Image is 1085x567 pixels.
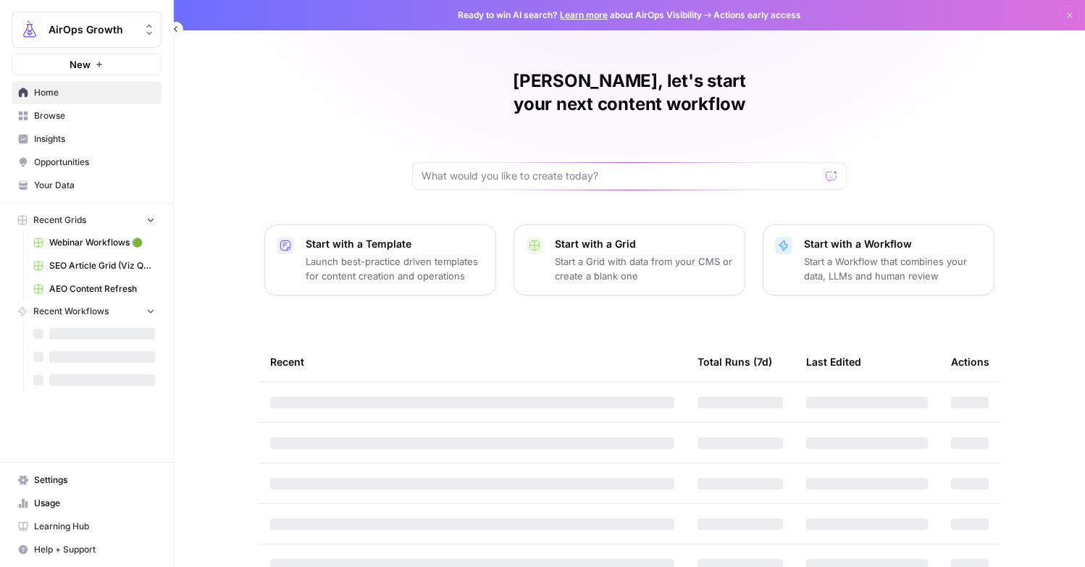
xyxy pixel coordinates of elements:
[713,9,801,22] span: Actions early access
[34,86,155,99] span: Home
[806,342,861,382] div: Last Edited
[270,342,674,382] div: Recent
[555,254,733,283] p: Start a Grid with data from your CMS or create a blank one
[70,57,91,72] span: New
[12,104,162,127] a: Browse
[49,259,155,272] span: SEO Article Grid (Viz Questions)
[12,469,162,492] a: Settings
[12,12,162,48] button: Workspace: AirOps Growth
[34,109,155,122] span: Browse
[34,543,155,556] span: Help + Support
[804,254,982,283] p: Start a Workflow that combines your data, LLMs and human review
[555,237,733,251] p: Start with a Grid
[422,169,820,183] input: What would you like to create today?
[33,305,109,318] span: Recent Workflows
[306,254,484,283] p: Launch best-practice driven templates for content creation and operations
[264,224,496,295] button: Start with a TemplateLaunch best-practice driven templates for content creation and operations
[34,179,155,192] span: Your Data
[514,224,745,295] button: Start with a GridStart a Grid with data from your CMS or create a blank one
[412,70,847,116] h1: [PERSON_NAME], let's start your next content workflow
[12,54,162,75] button: New
[49,236,155,249] span: Webinar Workflows 🟢
[12,151,162,174] a: Opportunities
[27,254,162,277] a: SEO Article Grid (Viz Questions)
[12,174,162,197] a: Your Data
[27,231,162,254] a: Webinar Workflows 🟢
[12,515,162,538] a: Learning Hub
[763,224,994,295] button: Start with a WorkflowStart a Workflow that combines your data, LLMs and human review
[12,538,162,561] button: Help + Support
[306,237,484,251] p: Start with a Template
[560,9,608,20] a: Learn more
[458,9,702,22] span: Ready to win AI search? about AirOps Visibility
[34,133,155,146] span: Insights
[49,282,155,295] span: AEO Content Refresh
[17,17,43,43] img: AirOps Growth Logo
[697,342,772,382] div: Total Runs (7d)
[34,520,155,533] span: Learning Hub
[34,497,155,510] span: Usage
[12,301,162,322] button: Recent Workflows
[12,81,162,104] a: Home
[12,209,162,231] button: Recent Grids
[34,474,155,487] span: Settings
[34,156,155,169] span: Opportunities
[951,342,989,382] div: Actions
[12,492,162,515] a: Usage
[33,214,86,227] span: Recent Grids
[804,237,982,251] p: Start with a Workflow
[49,22,136,37] span: AirOps Growth
[12,127,162,151] a: Insights
[27,277,162,301] a: AEO Content Refresh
